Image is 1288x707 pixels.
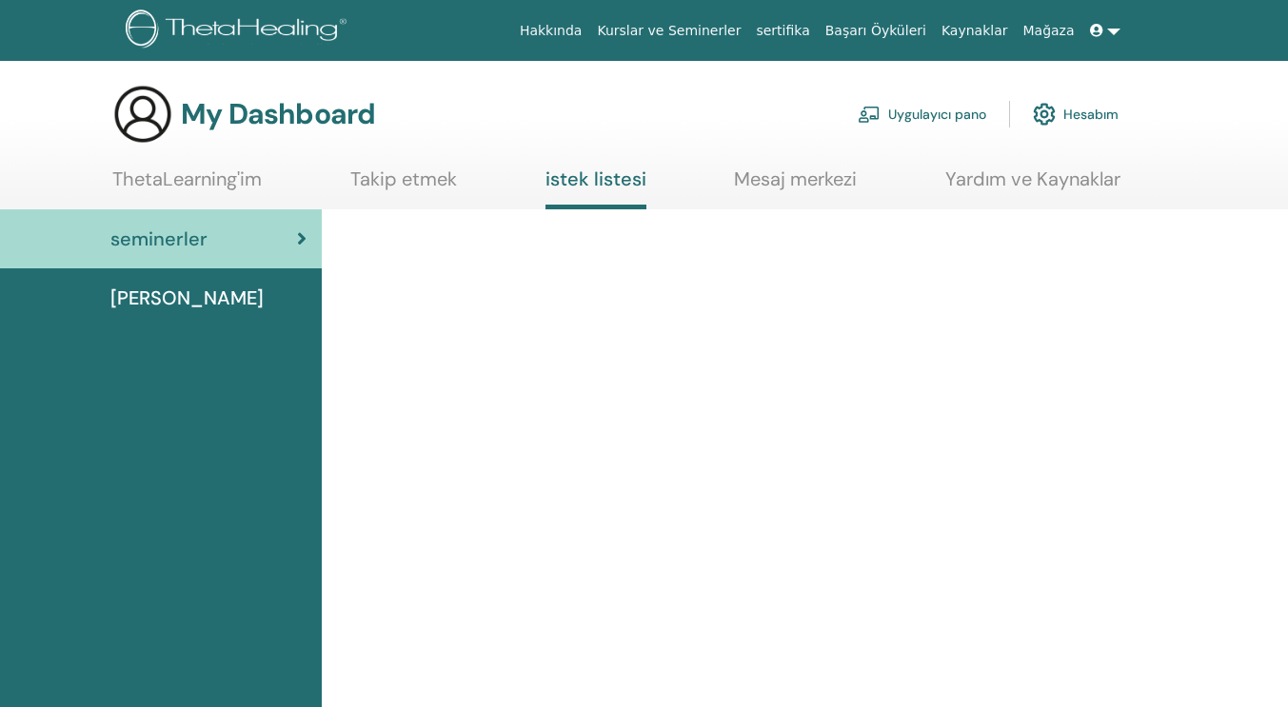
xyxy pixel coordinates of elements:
[748,13,817,49] a: sertifika
[1015,13,1081,49] a: Mağaza
[112,84,173,145] img: generic-user-icon.jpg
[1033,93,1119,135] a: Hesabım
[110,225,208,253] span: seminerler
[818,13,934,49] a: Başarı Öyküleri
[858,93,986,135] a: Uygulayıcı pano
[1033,98,1056,130] img: cog.svg
[110,284,264,312] span: [PERSON_NAME]
[858,106,881,123] img: chalkboard-teacher.svg
[945,167,1120,205] a: Yardım ve Kaynaklar
[934,13,1016,49] a: Kaynaklar
[350,167,457,205] a: Takip etmek
[181,97,375,131] h3: My Dashboard
[126,10,353,52] img: logo.png
[545,167,646,209] a: istek listesi
[734,167,857,205] a: Mesaj merkezi
[589,13,748,49] a: Kurslar ve Seminerler
[512,13,590,49] a: Hakkında
[112,167,262,205] a: ThetaLearning'im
